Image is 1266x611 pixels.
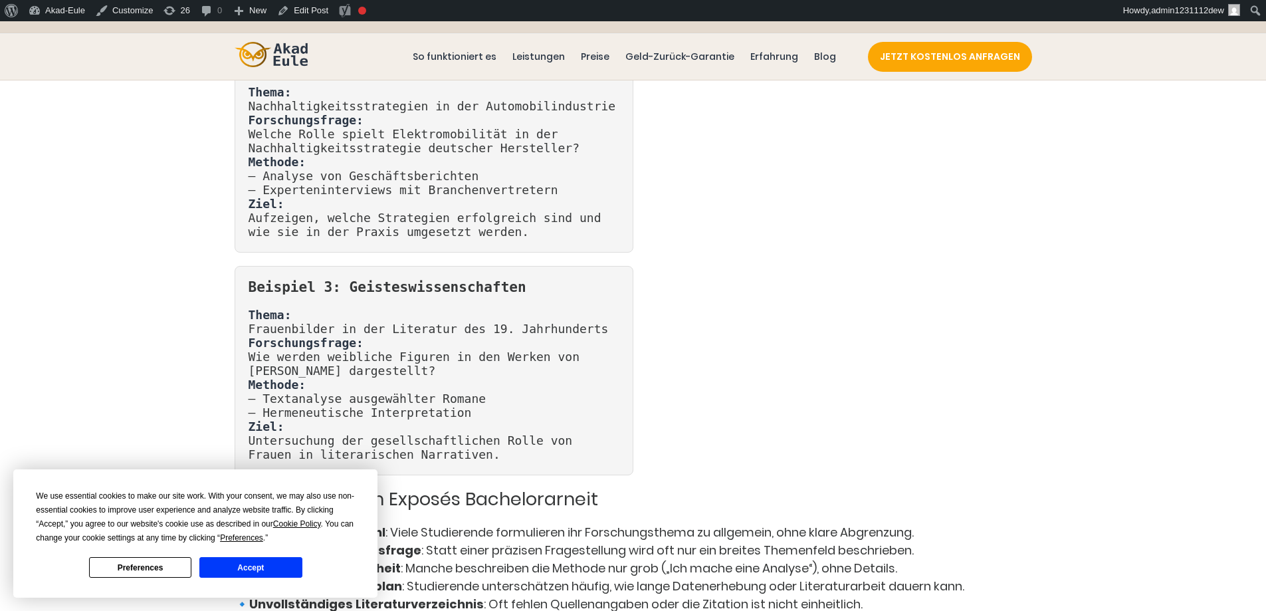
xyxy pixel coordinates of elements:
[401,560,897,576] span: : Manche beschreiben die Methode nur grob („Ich mache eine Analyse“), ohne Details.
[811,49,839,64] a: Blog
[249,336,619,378] p: Wie werden weibliche Figuren in den Werken von [PERSON_NAME] dargestellt?
[748,49,801,64] a: Erfahrung
[1151,5,1224,15] span: admin1231112dew
[578,49,612,64] a: Preise
[421,542,914,558] span: : Statt einer präzisen Fragestellung wird oft nur ein breites Themenfeld beschrieben.
[249,378,306,392] strong: Methode:
[249,308,619,336] p: Frauenbilder in der Literatur des 19. Jahrhunderts
[235,42,308,68] img: logo
[199,557,302,578] button: Accept
[89,557,191,578] button: Preferences
[249,420,619,461] p: Untersuchung der gesellschaftlichen Rolle von Frauen in literarischen Narrativen.
[623,49,737,64] a: Geld-Zurück-Garantie
[36,489,355,545] div: We use essential cookies to make our site work. With your consent, we may also use non-essential ...
[235,487,598,511] span: Häufige Fehler in Exposés Bachelorarneit
[249,85,619,113] p: Nachhaltigkeitsstrategien in der Automobilindustrie
[273,519,321,529] span: Cookie Policy
[249,420,284,433] strong: Ziel:
[249,155,306,169] strong: Methode:
[220,533,263,543] span: Preferences
[249,308,292,322] strong: Thema:
[13,469,377,598] div: Cookie Consent Prompt
[249,336,364,350] strong: Forschungsfrage:
[249,85,292,99] strong: Thema:
[249,280,619,294] h3: Beispiel 3: Geisteswissenschaften
[249,197,619,239] p: Aufzeigen, welche Strategien erfolgreich sind und wie sie in der Praxis umgesetzt werden.
[358,7,366,15] div: Focus keyphrase not set
[385,524,914,541] span: : Viele Studierende formulieren ihr Forschungsthema zu allgemein, ohne klare Abgrenzung.
[249,197,284,211] strong: Ziel:
[249,113,619,155] p: Welche Rolle spielt Elektromobilität in der Nachhaltigkeitsstrategie deutscher Hersteller?
[510,49,568,64] a: Leistungen
[410,49,499,64] a: So funktioniert es
[868,42,1032,72] a: JETZT KOSTENLOS ANFRAGEN
[249,155,619,197] p: – Analyse von Geschäftsberichten – Experteninterviews mit Branchenvertretern
[402,578,964,594] span: : Studierende unterschätzen häufig, wie lange Datenerhebung oder Literaturarbeit dauern kann.
[249,113,364,127] strong: Forschungsfrage:
[249,378,619,420] p: – Textanalyse ausgewählter Romane – Hermeneutische Interpretation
